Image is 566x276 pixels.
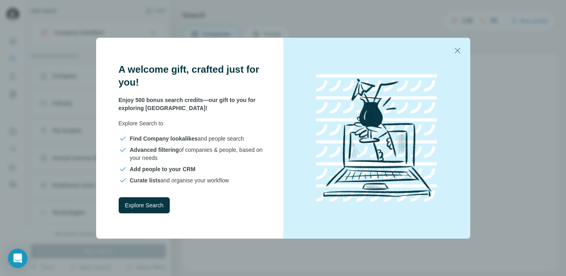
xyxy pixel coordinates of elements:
span: Add people to your CRM [130,166,196,172]
span: of companies & people, based on your needs [130,146,264,162]
span: and people search [130,135,244,143]
span: Curate lists [130,177,161,184]
span: and organise your workflow [130,176,229,184]
button: Explore Search [119,197,170,213]
span: Explore Search [125,201,164,209]
img: laptop [304,66,449,211]
p: Enjoy 500 bonus search credits—our gift to you for exploring [GEOGRAPHIC_DATA]! [119,96,264,112]
p: Explore Search to [119,119,264,127]
span: Advanced filtering [130,147,179,153]
span: Find Company lookalikes [130,135,198,142]
h3: A welcome gift, crafted just for you! [119,63,264,89]
div: Open Intercom Messenger [8,249,27,268]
